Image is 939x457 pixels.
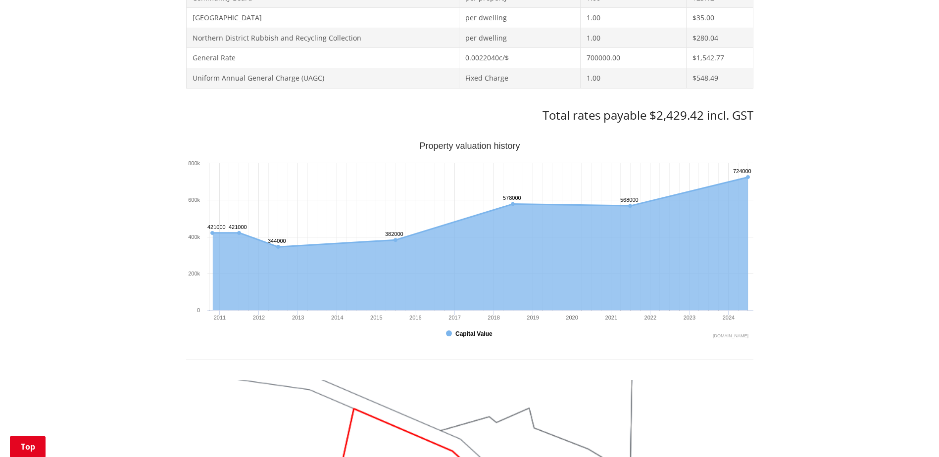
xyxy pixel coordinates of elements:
[419,141,520,151] text: Property valuation history
[459,8,581,28] td: per dwelling
[210,231,214,235] path: Wednesday, Oct 27, 11:00, 421,000. Capital Value.
[229,224,247,230] text: 421000
[448,315,460,320] text: 2017
[459,28,581,48] td: per dwelling
[687,48,753,68] td: $1,542.77
[10,436,46,457] a: Top
[237,231,241,235] path: Thursday, Jun 30, 12:00, 421,000. Capital Value.
[712,333,748,338] text: Chart credits: Highcharts.com
[581,28,687,48] td: 1.00
[186,142,753,340] svg: Interactive chart
[687,68,753,88] td: $548.49
[459,68,581,88] td: Fixed Charge
[188,271,200,276] text: 200k
[687,28,753,48] td: $280.04
[605,315,617,320] text: 2021
[186,142,753,340] div: Property valuation history. Highcharts interactive chart.
[186,68,459,88] td: Uniform Annual General Charge (UAGC)
[292,315,304,320] text: 2013
[186,108,753,123] h3: Total rates payable $2,429.42 incl. GST
[331,315,343,320] text: 2014
[394,238,397,242] path: Tuesday, Jun 30, 12:00, 382,000. Capital Value.
[527,315,539,320] text: 2019
[510,202,514,206] path: Saturday, Jun 30, 12:00, 578,000. Capital Value.
[188,160,200,166] text: 800k
[186,48,459,68] td: General Rate
[746,175,750,179] path: Sunday, Jun 30, 12:00, 724,000. Capital Value.
[488,315,499,320] text: 2018
[385,231,403,237] text: 382000
[207,224,226,230] text: 421000
[683,315,695,320] text: 2023
[620,197,639,203] text: 568000
[213,315,225,320] text: 2011
[370,315,382,320] text: 2015
[503,195,521,201] text: 578000
[197,307,199,313] text: 0
[459,48,581,68] td: 0.0022040c/$
[644,315,656,320] text: 2022
[893,415,929,451] iframe: Messenger Launcher
[186,8,459,28] td: [GEOGRAPHIC_DATA]
[268,238,286,244] text: 344000
[252,315,264,320] text: 2012
[186,28,459,48] td: Northern District Rubbish and Recycling Collection
[628,204,632,208] path: Wednesday, Jun 30, 12:00, 568,000. Capital Value.
[566,315,578,320] text: 2020
[733,168,751,174] text: 724000
[409,315,421,320] text: 2016
[446,329,494,338] button: Show Capital Value
[581,8,687,28] td: 1.00
[581,48,687,68] td: 700000.00
[276,245,280,249] path: Saturday, Jun 30, 12:00, 344,000. Capital Value.
[581,68,687,88] td: 1.00
[687,8,753,28] td: $35.00
[722,315,734,320] text: 2024
[188,234,200,240] text: 400k
[188,197,200,203] text: 600k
